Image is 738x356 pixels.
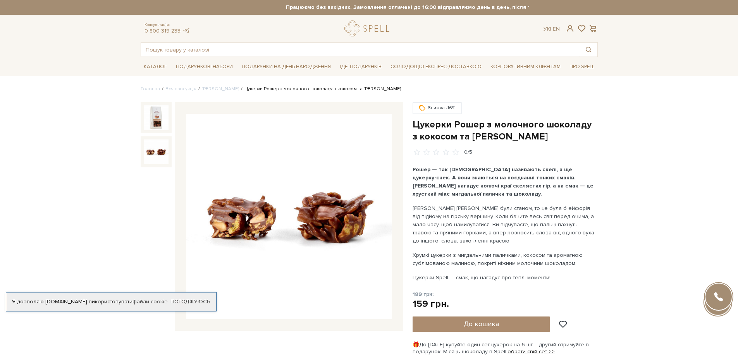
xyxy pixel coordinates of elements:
[239,61,334,73] span: Подарунки на День народження
[413,204,594,245] p: [PERSON_NAME] [PERSON_NAME] були станом, то це була б ейфорія від підйому на гірську вершину. Кол...
[182,28,190,34] a: telegram
[209,4,666,11] strong: Працюємо без вихідних. Замовлення оплачені до 16:00 відправляємо день в день, після 16:00 - насту...
[202,86,239,92] a: [PERSON_NAME]
[544,26,560,33] div: Ук
[145,22,190,28] span: Консультація:
[165,86,196,92] a: Вся продукція
[413,341,598,355] div: 🎁До [DATE] купуйте один сет цукерок на 6 шт – другий отримуйте в подарунок! Місяць шоколаду в Spell:
[6,298,216,305] div: Я дозволяю [DOMAIN_NAME] використовувати
[507,348,555,355] a: обрати свій сет >>
[550,26,551,32] span: |
[186,114,392,319] img: Цукерки Рошер з молочного шоколаду з кокосом та мигдалем
[487,60,564,73] a: Корпоративним клієнтам
[141,43,580,57] input: Пошук товару у каталозі
[413,251,594,267] p: Хрумкі цукерки з мигдальними паличками, кокосом та ароматною сублімованою малиною, покриті ніжним...
[464,320,499,328] span: До кошика
[413,166,593,197] b: Рошер — так [DEMOGRAPHIC_DATA] називають скелі, а ще цукерку-снек. А вони знаються на поєднанні т...
[145,28,181,34] a: 0 800 319 233
[413,291,434,298] span: 189 грн.
[413,119,598,143] h1: Цукерки Рошер з молочного шоколаду з кокосом та [PERSON_NAME]
[580,43,597,57] button: Пошук товару у каталозі
[413,102,462,114] div: Знижка -16%
[173,61,236,73] span: Подарункові набори
[413,273,594,282] p: Цукерки Spell — смак, що нагадує про теплі моменти!
[553,26,560,32] a: En
[170,298,210,305] a: Погоджуюсь
[141,61,170,73] span: Каталог
[144,105,169,130] img: Цукерки Рошер з молочного шоколаду з кокосом та мигдалем
[132,298,168,305] a: файли cookie
[337,61,385,73] span: Ідеї подарунків
[413,316,550,332] button: До кошика
[566,61,597,73] span: Про Spell
[141,86,160,92] a: Головна
[144,139,169,164] img: Цукерки Рошер з молочного шоколаду з кокосом та мигдалем
[413,298,449,310] div: 159 грн.
[239,86,401,93] li: Цукерки Рошер з молочного шоколаду з кокосом та [PERSON_NAME]
[387,60,485,73] a: Солодощі з експрес-доставкою
[464,149,472,156] div: 0/5
[344,21,393,36] a: logo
